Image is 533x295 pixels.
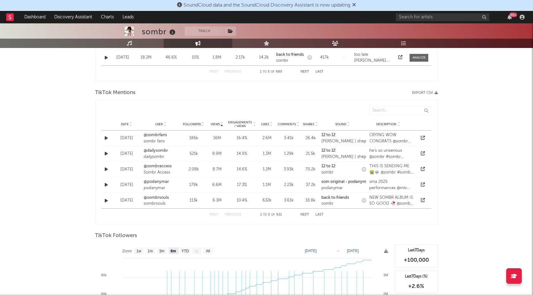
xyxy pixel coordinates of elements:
[396,13,489,21] input: Search for artists
[303,197,318,204] div: 18.8k
[321,201,349,207] div: sombr
[259,182,275,188] div: 1.1M
[321,195,349,207] a: back to friendssombr
[155,122,163,126] span: User
[181,135,206,141] div: 186k
[95,232,137,240] span: TikTok Followers
[121,122,129,126] span: Date
[254,55,273,61] div: 14.2k
[113,197,141,204] div: [DATE]
[303,122,314,126] span: Shares
[185,26,224,36] button: Track
[228,166,256,173] div: 14.6 %
[303,151,318,157] div: 21.5k
[186,55,204,61] div: 10 %
[321,154,376,160] div: [PERSON_NAME] | shepsfvrry
[144,132,178,138] a: @sombrfans
[376,122,396,126] span: Description
[369,132,414,144] div: CRYING WOW CONGRATS @sombr #sombr #bestalt #mtv #vmas #nyc
[259,151,275,157] div: 1.3M
[95,89,136,97] span: TikTok Mentions
[321,148,376,160] a: 12 to 12[PERSON_NAME] | shepsfvrry
[398,274,435,279] div: Last 7 Days (%)
[228,135,256,141] div: 16.4 %
[184,3,350,8] span: SoundCloud data and the SoundCloud Discovery Assistant is now updating
[225,70,241,74] button: Previous
[136,55,156,61] div: 18.2M
[209,213,218,216] button: First
[144,148,178,154] a: @dailysombr
[276,58,304,64] div: sombr
[206,249,210,253] text: All
[144,138,178,145] div: sombr fans
[321,179,370,191] a: som original - podanymarpodanymar
[113,55,133,61] div: [DATE]
[101,273,107,277] text: 90k
[321,133,335,137] strong: 12 to 12
[369,106,431,115] input: Search...
[321,138,376,145] div: [PERSON_NAME] | shepsfvrry
[209,197,225,204] div: 6.3M
[305,249,317,253] text: [DATE]
[271,213,275,216] span: of
[398,256,435,264] div: +100,000
[181,166,206,173] div: 2.08k
[383,273,388,277] text: 3M
[181,197,206,204] div: 113k
[315,55,334,61] div: 417k
[228,121,252,128] span: Engagements / Views
[225,213,241,216] button: Previous
[278,151,300,157] div: 1.29k
[148,249,153,253] text: 1m
[97,11,118,23] a: Charts
[181,249,189,253] text: YTD
[228,197,256,204] div: 10.4 %
[412,91,438,95] button: Export CSV
[271,70,275,73] span: of
[144,163,178,169] a: @sombraccess
[144,169,178,176] div: Sombr Access
[254,211,288,219] div: 1 5 921
[209,182,225,188] div: 6.6M
[228,182,256,188] div: 17.3 %
[118,11,138,23] a: Leads
[369,195,414,207] div: NEW SOMBR ALBUM IS SO GOOD 🥀 @sombr #sombr #viral #songofthesummer #fyp #ontour
[181,151,206,157] div: 521k
[315,70,324,74] button: Last
[113,166,141,173] div: [DATE]
[194,249,199,253] text: 1y
[321,163,335,175] a: 12 to 12sombr
[209,70,218,74] button: First
[137,249,142,253] text: 1w
[369,179,414,191] div: vma 2025 performances @mtv @tatemcrae @katseyeworld @conangray @sombr @ladygaga @alexwarren @mari...
[398,248,435,253] div: Last 7 Days
[142,26,177,37] div: sombr
[278,166,300,173] div: 3.93k
[300,213,309,216] button: Next
[113,151,141,157] div: [DATE]
[159,55,183,61] div: 46.6 %
[209,151,225,157] div: 8.9M
[321,169,335,176] div: sombr
[278,135,300,141] div: 3.41k
[321,164,335,168] strong: 12 to 12
[369,163,414,175] div: THIS IS SENDING ME 😭💀 @sombr #sombr #arianagrande #vmas #unhinged #live
[259,135,275,141] div: 2.6M
[276,53,304,57] strong: back to friends
[278,197,300,204] div: 3.61k
[254,68,288,76] div: 1 5 685
[170,249,176,253] text: 6m
[303,135,318,141] div: 26.4k
[335,122,346,126] span: Sound
[354,52,392,64] div: too late [PERSON_NAME]. back to friends is charting now im forever grateful for u.
[507,15,512,20] button: 99+
[315,213,324,216] button: Last
[509,12,517,17] div: 99 +
[263,213,267,216] span: to
[113,135,141,141] div: [DATE]
[181,182,206,188] div: 179k
[303,182,318,188] div: 37.2k
[122,249,132,253] text: Zoom
[159,249,165,253] text: 3m
[321,149,335,153] strong: 12 to 12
